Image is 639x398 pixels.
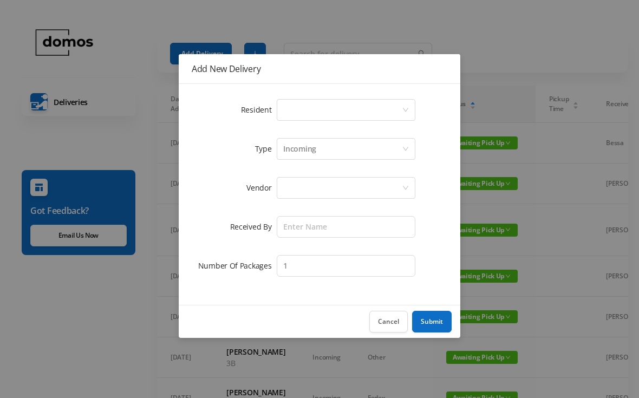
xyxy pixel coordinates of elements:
form: Add New Delivery [192,97,447,279]
div: Add New Delivery [192,63,447,75]
div: Incoming [283,139,316,159]
label: Type [255,143,277,154]
label: Resident [241,105,277,115]
i: icon: down [402,107,409,114]
label: Vendor [246,182,277,193]
label: Received By [230,221,277,232]
button: Submit [412,311,452,332]
input: Enter Name [277,216,415,238]
i: icon: down [402,146,409,153]
label: Number Of Packages [198,260,277,271]
i: icon: down [402,185,409,192]
button: Cancel [369,311,408,332]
